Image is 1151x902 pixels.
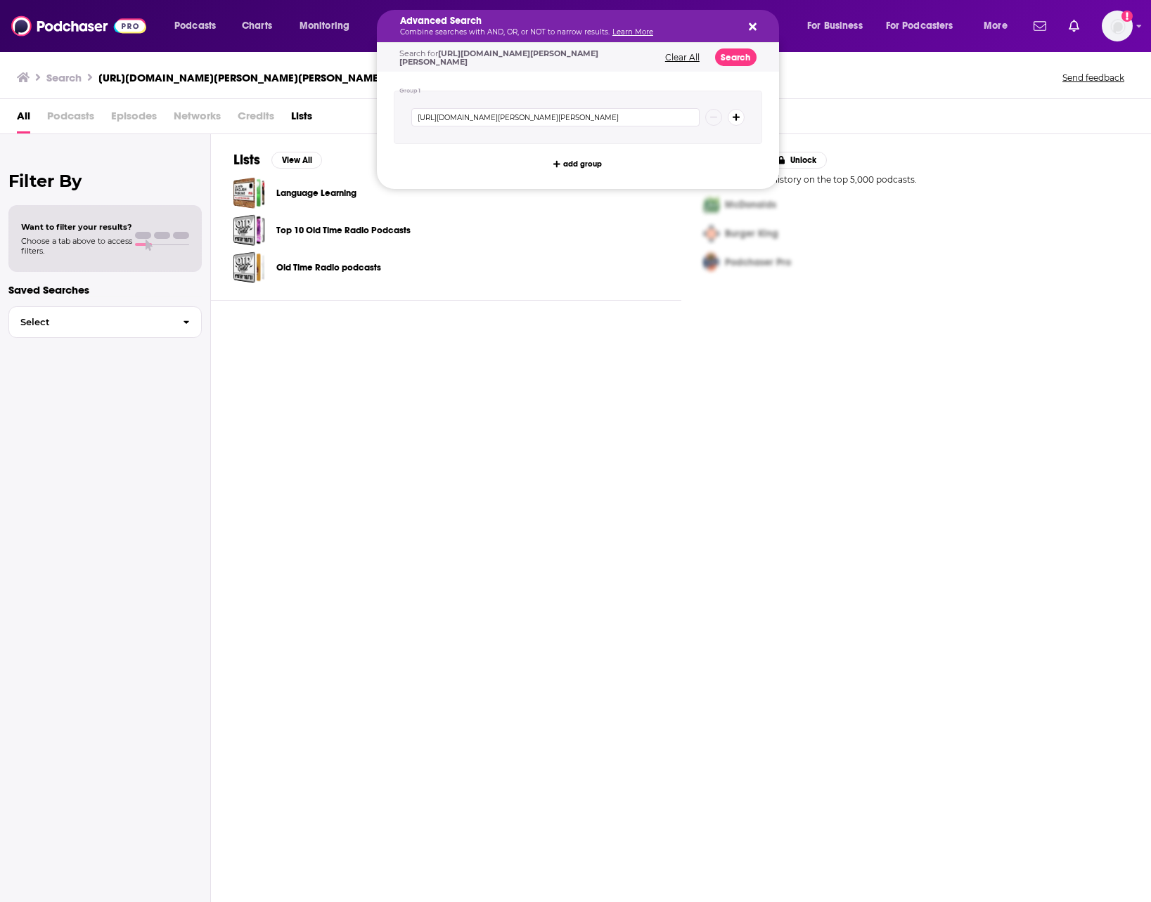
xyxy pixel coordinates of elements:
[17,105,30,133] a: All
[612,27,653,37] a: Learn More
[1063,14,1085,38] a: Show notifications dropdown
[725,256,791,268] span: Podchaser Pro
[704,174,1129,185] p: Access sponsor history on the top 5,000 podcasts.
[399,48,598,67] span: Search for
[276,223,411,238] a: Top 10 Old Time Radio Podcasts
[400,16,733,26] h5: Advanced Search
[797,15,880,37] button: open menu
[807,16,863,36] span: For Business
[238,105,274,133] span: Credits
[725,228,778,240] span: Burger King
[984,16,1008,36] span: More
[1102,11,1133,41] span: Logged in as riccas
[698,219,725,248] img: Second Pro Logo
[21,222,132,232] span: Want to filter your results?
[8,306,202,338] button: Select
[98,71,382,84] h3: [URL][DOMAIN_NAME][PERSON_NAME][PERSON_NAME]
[11,13,146,39] img: Podchaser - Follow, Share and Rate Podcasts
[390,10,792,42] div: Search podcasts, credits, & more...
[233,151,322,169] a: ListsView All
[233,15,281,37] a: Charts
[8,283,202,296] p: Saved Searches
[411,108,700,126] input: Type a keyword or phrase...
[242,16,272,36] span: Charts
[8,171,202,191] h2: Filter By
[233,177,265,209] a: Language Learning
[276,185,356,201] a: Language Learning
[271,152,322,169] button: View All
[1121,11,1133,22] svg: Add a profile image
[1102,11,1133,41] img: User Profile
[886,16,953,36] span: For Podcasters
[563,160,602,168] span: add group
[399,48,598,67] span: [URL][DOMAIN_NAME][PERSON_NAME][PERSON_NAME]
[399,88,421,94] h4: Group 1
[698,190,725,219] img: First Pro Logo
[661,53,704,63] button: Clear All
[276,260,381,275] a: Old Time Radio podcasts
[165,15,234,37] button: open menu
[549,155,606,172] button: add group
[1058,72,1129,84] button: Send feedback
[9,318,172,327] span: Select
[300,16,349,36] span: Monitoring
[47,105,94,133] span: Podcasts
[233,251,265,283] a: Old Time Radio podcasts
[1028,14,1052,38] a: Show notifications dropdown
[715,48,757,66] button: Search
[767,152,827,169] button: Unlock
[1102,11,1133,41] button: Show profile menu
[877,15,974,37] button: open menu
[974,15,1025,37] button: open menu
[233,214,265,246] a: Top 10 Old Time Radio Podcasts
[698,248,725,277] img: Third Pro Logo
[291,105,312,133] a: Lists
[174,16,216,36] span: Podcasts
[400,29,733,36] p: Combine searches with AND, OR, or NOT to narrow results.
[21,236,132,256] span: Choose a tab above to access filters.
[174,105,221,133] span: Networks
[290,15,368,37] button: open menu
[725,199,776,211] span: McDonalds
[233,151,260,169] h2: Lists
[46,71,82,84] h3: Search
[111,105,157,133] span: Episodes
